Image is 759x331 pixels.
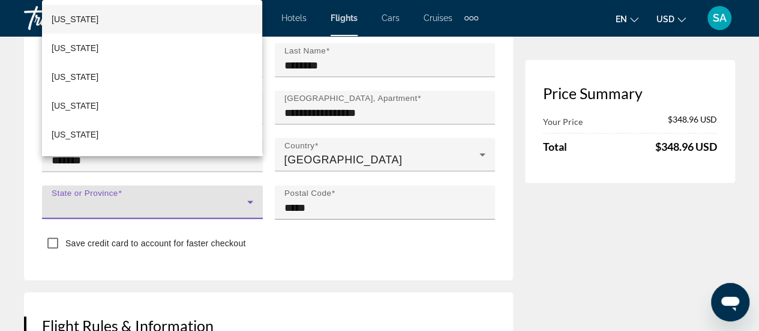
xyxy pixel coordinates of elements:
span: [US_STATE] [52,99,98,113]
span: [US_STATE] [52,12,98,26]
iframe: Button to launch messaging window [711,283,749,321]
span: [US_STATE] [52,127,98,142]
span: [US_STATE] [52,70,98,84]
span: [US_STATE] [52,41,98,55]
